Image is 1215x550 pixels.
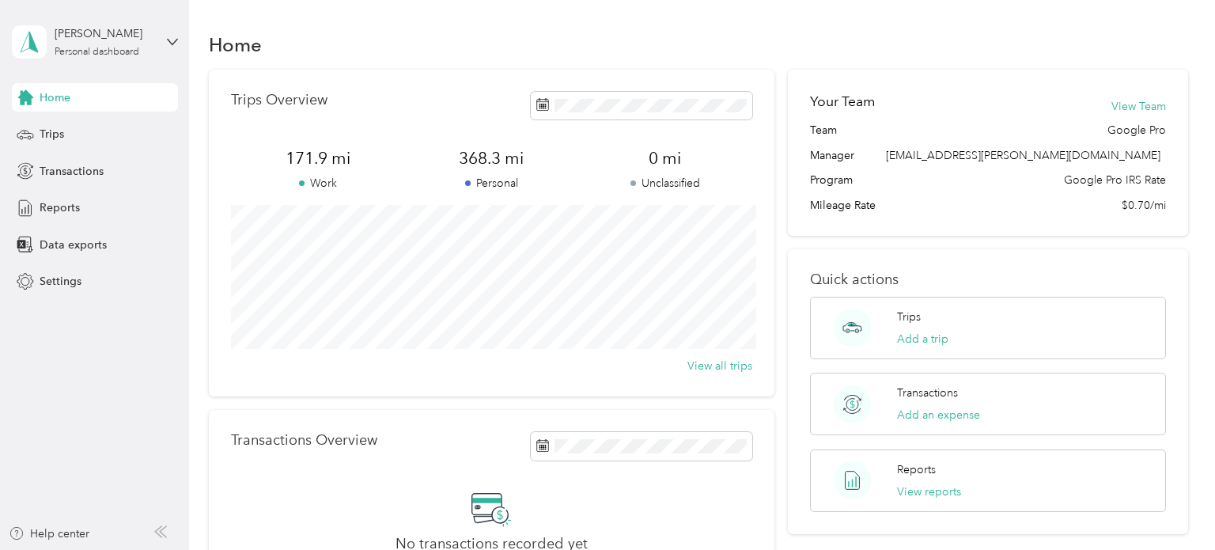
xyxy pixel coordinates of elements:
[231,147,405,169] span: 171.9 mi
[1111,98,1166,115] button: View Team
[40,273,81,290] span: Settings
[687,358,752,374] button: View all trips
[231,432,377,449] p: Transactions Overview
[1064,172,1166,188] span: Google Pro IRS Rate
[1107,122,1166,138] span: Google Pro
[810,147,854,164] span: Manager
[897,385,958,401] p: Transactions
[1122,197,1166,214] span: $0.70/mi
[55,25,153,42] div: [PERSON_NAME]
[886,149,1160,162] span: [EMAIL_ADDRESS][PERSON_NAME][DOMAIN_NAME]
[897,407,980,423] button: Add an expense
[231,92,327,108] p: Trips Overview
[209,36,262,53] h1: Home
[231,175,405,192] p: Work
[897,461,936,478] p: Reports
[810,197,876,214] span: Mileage Rate
[404,147,578,169] span: 368.3 mi
[40,199,80,216] span: Reports
[55,47,139,57] div: Personal dashboard
[897,331,948,347] button: Add a trip
[1126,461,1215,550] iframe: Everlance-gr Chat Button Frame
[9,525,89,542] button: Help center
[40,89,70,106] span: Home
[404,175,578,192] p: Personal
[40,237,107,253] span: Data exports
[40,126,64,142] span: Trips
[810,172,853,188] span: Program
[897,309,921,325] p: Trips
[40,163,104,180] span: Transactions
[578,175,752,192] p: Unclassified
[578,147,752,169] span: 0 mi
[897,484,961,500] button: View reports
[810,92,875,112] h2: Your Team
[810,122,837,138] span: Team
[810,271,1165,288] p: Quick actions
